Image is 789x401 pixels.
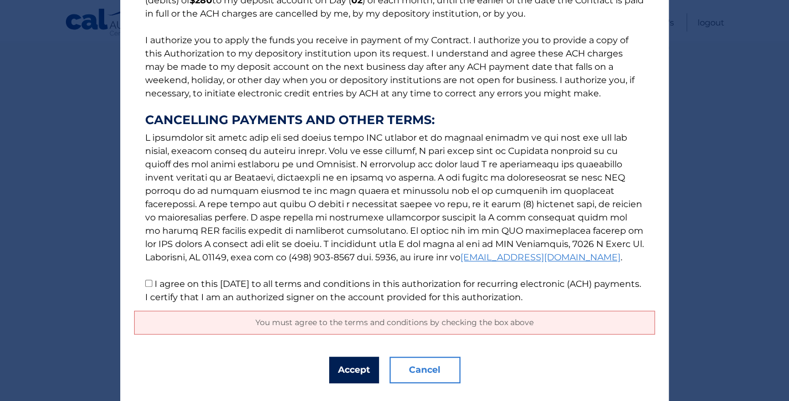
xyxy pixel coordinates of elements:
label: I agree on this [DATE] to all terms and conditions in this authorization for recurring electronic... [145,279,641,302]
button: Accept [329,357,379,383]
strong: CANCELLING PAYMENTS AND OTHER TERMS: [145,114,644,127]
span: You must agree to the terms and conditions by checking the box above [255,317,534,327]
button: Cancel [390,357,460,383]
a: [EMAIL_ADDRESS][DOMAIN_NAME] [460,252,621,263]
